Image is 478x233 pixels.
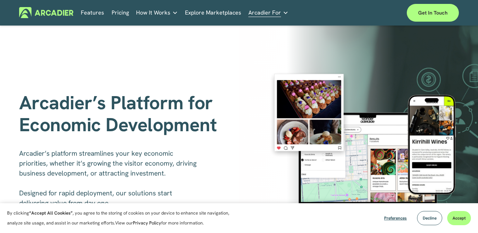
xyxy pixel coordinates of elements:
a: Explore Marketplaces [185,7,241,18]
p: By clicking , you agree to the storing of cookies on your device to enhance site navigation, anal... [7,208,237,228]
p: Arcadier’s platform streamlines your key economic priorities, whether it’s growing the visitor ec... [19,149,202,208]
span: Arcadier’s Platform for Economic Development [19,90,218,137]
button: Decline [417,211,442,225]
strong: “Accept All Cookies” [29,210,73,216]
a: folder dropdown [136,7,178,18]
a: Get in touch [407,4,459,22]
iframe: Chat Widget [443,199,478,233]
a: Features [81,7,104,18]
span: Designed for rapid deployment, our solutions start delivering value from day one. [19,189,174,207]
a: Privacy Policy [133,220,161,226]
button: Preferences [379,211,412,225]
span: Arcadier For [248,8,281,18]
span: Decline [423,215,437,221]
img: Arcadier [19,7,73,18]
span: Preferences [384,215,407,221]
span: How It Works [136,8,170,18]
a: folder dropdown [248,7,288,18]
a: Pricing [112,7,129,18]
